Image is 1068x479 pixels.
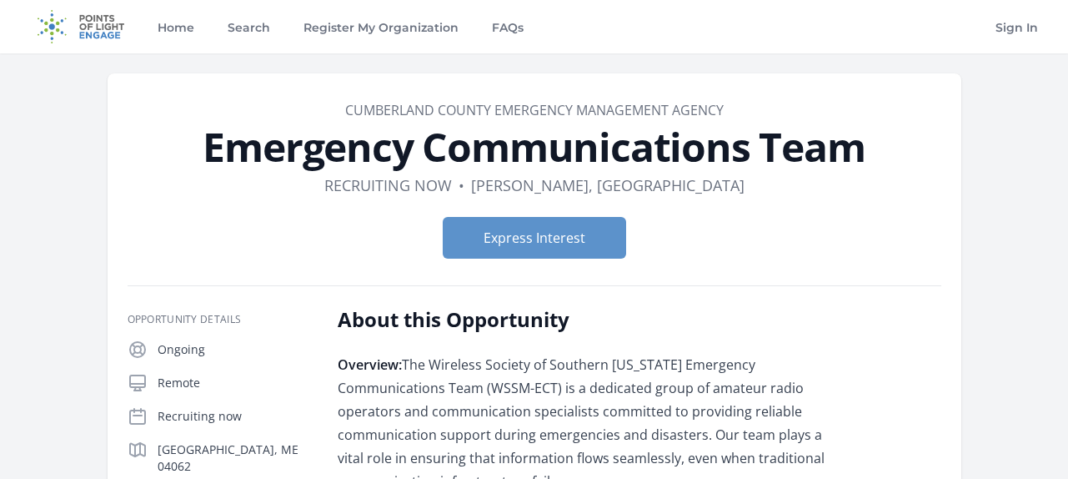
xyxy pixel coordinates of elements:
dd: [PERSON_NAME], [GEOGRAPHIC_DATA] [471,174,745,197]
strong: Overview: [338,355,402,374]
p: Remote [158,375,311,391]
h3: Opportunity Details [128,313,311,326]
div: • [459,174,464,197]
h1: Emergency Communications Team [128,127,941,167]
p: Ongoing [158,341,311,358]
p: Recruiting now [158,408,311,425]
a: Cumberland County Emergency Management Agency [345,101,724,119]
button: Express Interest [443,217,626,259]
h2: About this Opportunity [338,306,825,333]
p: [GEOGRAPHIC_DATA], ME 04062 [158,441,311,475]
dd: Recruiting now [324,174,452,197]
